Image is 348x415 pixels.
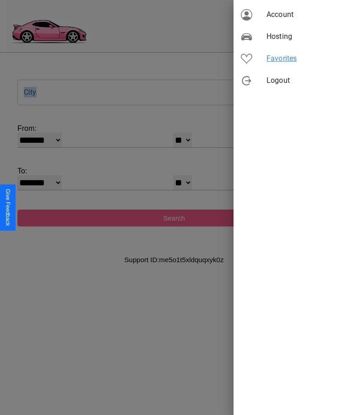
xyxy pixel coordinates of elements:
span: Hosting [266,31,341,42]
span: Logout [266,75,341,86]
div: Logout [234,70,348,92]
div: Give Feedback [5,189,11,226]
span: Account [266,9,341,20]
div: Account [234,4,348,26]
span: Favorites [266,53,341,64]
div: Hosting [234,26,348,48]
div: Favorites [234,48,348,70]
